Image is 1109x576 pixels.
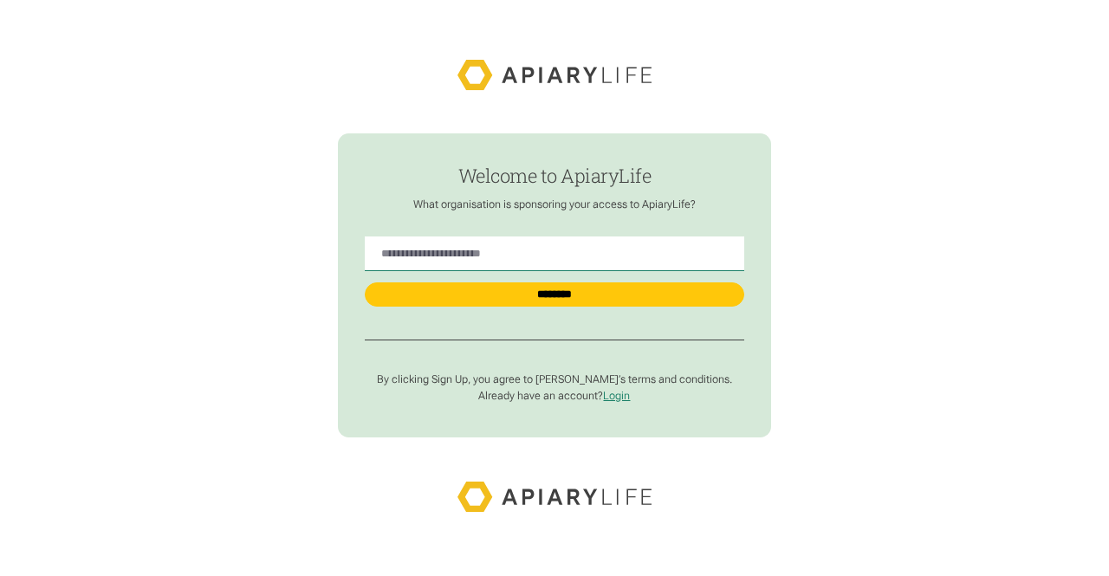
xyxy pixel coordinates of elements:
[365,389,743,403] p: Already have an account?
[365,197,743,211] p: What organisation is sponsoring your access to ApiaryLife?
[365,372,743,386] p: By clicking Sign Up, you agree to [PERSON_NAME]’s terms and conditions.
[365,165,743,186] h1: Welcome to ApiaryLife
[603,389,630,402] a: Login
[338,133,771,437] form: find-employer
